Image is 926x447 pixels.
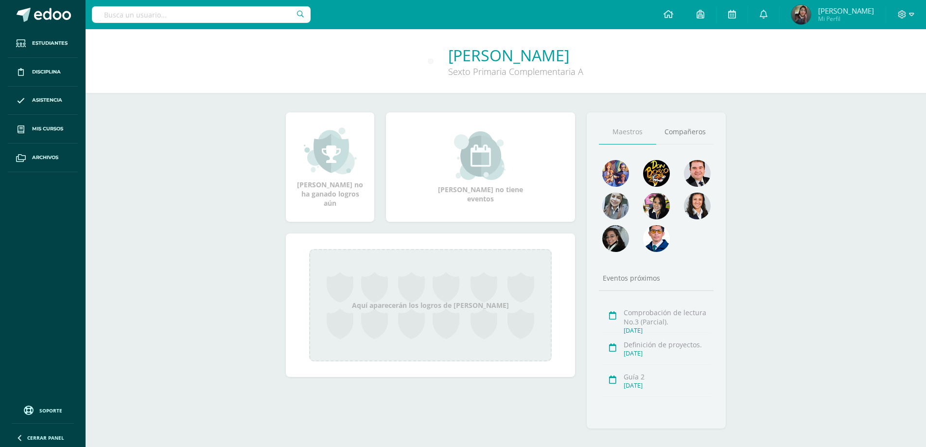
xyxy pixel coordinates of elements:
[448,66,583,77] div: Sexto Primaria Complementaria A
[92,6,311,23] input: Busca un usuario...
[32,39,68,47] span: Estudiantes
[624,340,711,349] div: Definición de proyectos.
[32,96,62,104] span: Asistencia
[643,225,670,252] img: 07eb4d60f557dd093c6c8aea524992b7.png
[8,115,78,143] a: Mis cursos
[448,45,583,66] a: [PERSON_NAME]
[602,160,629,187] img: 88256b496371d55dc06d1c3f8a5004f4.png
[8,143,78,172] a: Archivos
[656,120,714,144] a: Compañeros
[8,87,78,115] a: Asistencia
[32,125,63,133] span: Mis cursos
[624,381,711,390] div: [DATE]
[454,131,507,180] img: event_small.png
[684,160,711,187] img: 79570d67cb4e5015f1d97fde0ec62c05.png
[818,6,874,16] span: [PERSON_NAME]
[32,68,61,76] span: Disciplina
[8,29,78,58] a: Estudiantes
[309,249,552,361] div: Aquí aparecerán los logros de [PERSON_NAME]
[27,434,64,441] span: Cerrar panel
[624,349,711,358] div: [DATE]
[624,308,711,326] div: Comprobación de lectura No.3 (Parcial).
[602,193,629,219] img: 45bd7986b8947ad7e5894cbc9b781108.png
[602,225,629,252] img: 6377130e5e35d8d0020f001f75faf696.png
[599,273,714,283] div: Eventos próximos
[624,326,711,335] div: [DATE]
[296,126,365,208] div: [PERSON_NAME] no ha ganado logros aún
[791,5,811,24] img: f0e68a23fbcd897634a5ac152168984d.png
[643,193,670,219] img: ddcb7e3f3dd5693f9a3e043a79a89297.png
[684,193,711,219] img: 7e15a45bc4439684581270cc35259faa.png
[8,58,78,87] a: Disciplina
[304,126,357,175] img: achievement_small.png
[39,407,62,414] span: Soporte
[12,403,74,416] a: Soporte
[643,160,670,187] img: 29fc2a48271e3f3676cb2cb292ff2552.png
[624,372,711,381] div: Guía 2
[818,15,874,23] span: Mi Perfil
[432,131,529,203] div: [PERSON_NAME] no tiene eventos
[599,120,656,144] a: Maestros
[32,154,58,161] span: Archivos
